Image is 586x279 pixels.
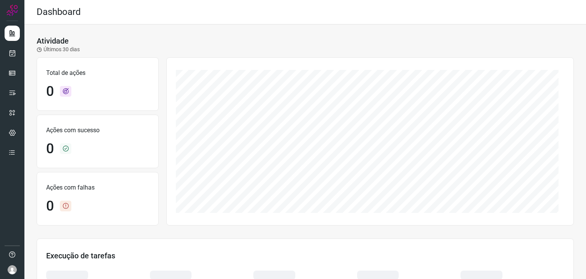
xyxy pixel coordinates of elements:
[46,83,54,100] h1: 0
[46,251,564,260] h3: Execução de tarefas
[46,183,149,192] p: Ações com falhas
[37,36,69,45] h3: Atividade
[8,265,17,274] img: avatar-user-boy.jpg
[37,45,80,54] p: Últimos 30 dias
[46,126,149,135] p: Ações com sucesso
[46,68,149,78] p: Total de ações
[46,198,54,214] h1: 0
[46,141,54,157] h1: 0
[37,6,81,18] h2: Dashboard
[6,5,18,16] img: Logo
